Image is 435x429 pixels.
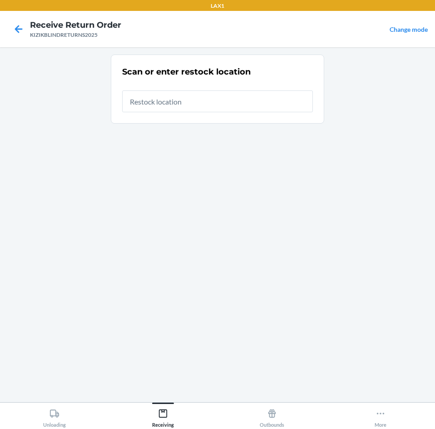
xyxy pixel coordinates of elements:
[152,405,174,428] div: Receiving
[122,90,313,112] input: Restock location
[30,31,121,39] div: KIZIKBLINDRETURNS2025
[30,19,121,31] h4: Receive Return Order
[211,2,224,10] p: LAX1
[390,25,428,33] a: Change mode
[43,405,66,428] div: Unloading
[109,403,218,428] button: Receiving
[122,66,251,78] h2: Scan or enter restock location
[375,405,386,428] div: More
[217,403,326,428] button: Outbounds
[260,405,284,428] div: Outbounds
